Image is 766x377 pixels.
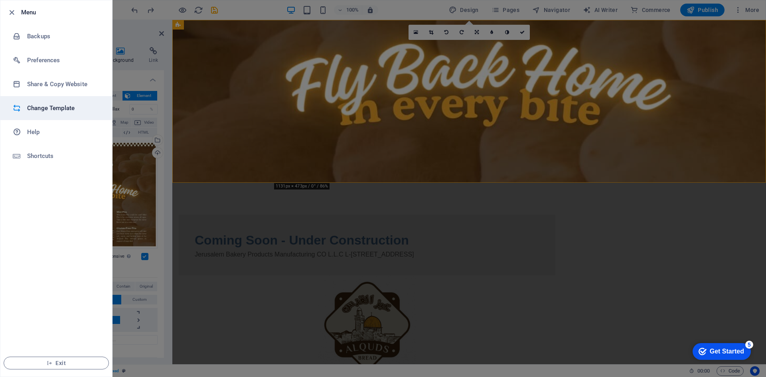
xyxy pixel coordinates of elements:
h6: Preferences [27,55,101,65]
h6: Shortcuts [27,151,101,161]
a: Help [0,120,112,144]
h6: Menu [21,8,106,17]
h6: Share & Copy Website [27,79,101,89]
h6: Change Template [27,103,101,113]
h6: Help [27,127,101,137]
button: Exit [4,357,109,369]
div: Get Started [24,9,58,16]
div: 5 [59,2,67,10]
h6: Backups [27,32,101,41]
span: Exit [10,360,102,366]
div: Get Started 5 items remaining, 0% complete [6,4,65,21]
